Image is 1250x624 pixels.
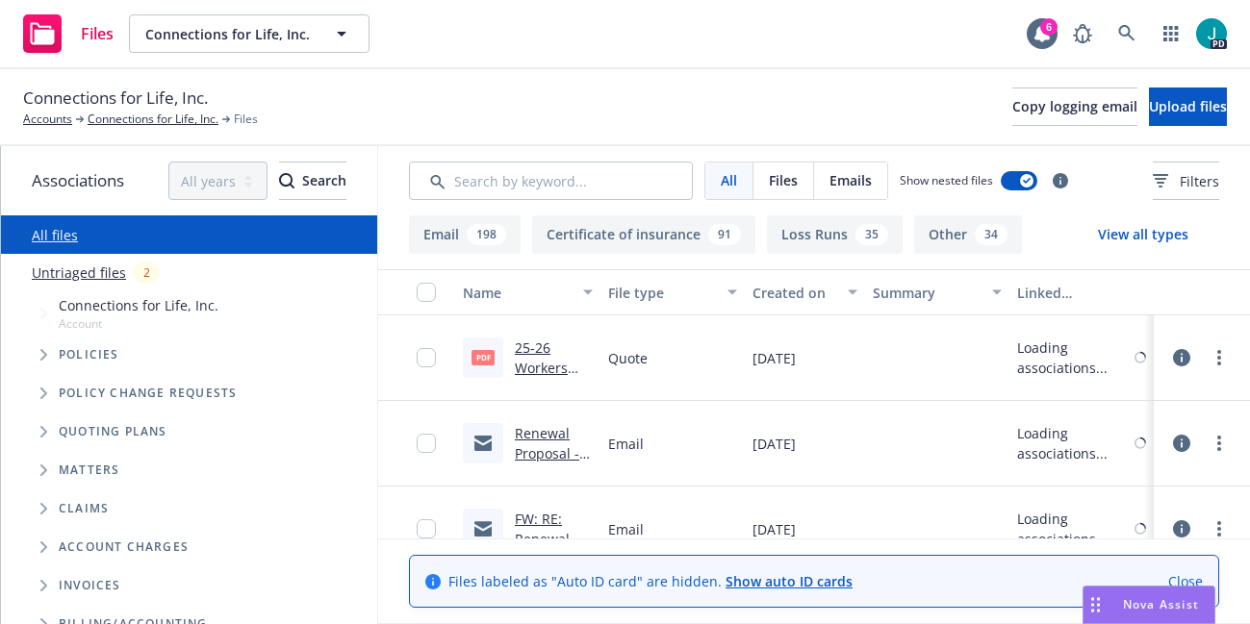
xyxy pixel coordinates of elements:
[59,464,119,476] span: Matters
[865,269,1009,315] button: Summary
[855,224,888,245] div: 35
[32,226,78,244] a: All files
[1208,517,1231,540] a: more
[515,338,592,437] a: 25-26 Workers Compensation Quote.pdf
[900,172,993,188] span: Show nested files
[417,434,436,453] input: Toggle Row Selected
[1168,571,1203,591] a: Close
[1017,283,1146,303] div: Linked associations
[769,170,798,190] span: Files
[753,348,796,368] span: [DATE]
[472,350,495,364] span: pdf
[1009,269,1154,315] button: Linked associations
[234,111,258,128] span: Files
[753,519,796,539] span: [DATE]
[975,224,1008,245] div: 34
[1017,337,1131,378] div: Loading associations...
[59,541,189,553] span: Account charges
[1152,14,1190,53] a: Switch app
[15,7,121,61] a: Files
[417,283,436,302] input: Select all
[88,111,218,128] a: Connections for Life, Inc.
[745,269,865,315] button: Created on
[873,283,981,303] div: Summary
[279,173,294,188] svg: Search
[1012,97,1137,115] span: Copy logging email
[59,349,119,361] span: Policies
[515,424,588,563] a: Renewal Proposal - Connections For Life Inc. 10/01 - COWC669361
[608,519,644,539] span: Email
[59,580,121,591] span: Invoices
[1063,14,1102,53] a: Report a Bug
[721,170,737,190] span: All
[1017,509,1131,549] div: Loading associations...
[1083,586,1215,624] button: Nova Assist
[455,269,600,315] button: Name
[417,519,436,538] input: Toggle Row Selected
[532,215,755,254] button: Certificate of insurance
[1180,171,1219,191] span: Filters
[279,162,346,199] div: Search
[23,111,72,128] a: Accounts
[1067,215,1219,254] button: View all types
[467,224,506,245] div: 198
[145,24,312,44] span: Connections for Life, Inc.
[59,503,109,514] span: Claims
[59,315,218,332] span: Account
[1108,14,1146,53] a: Search
[1208,432,1231,455] a: more
[32,168,124,193] span: Associations
[753,434,796,454] span: [DATE]
[279,162,346,200] button: SearchSearch
[726,572,853,590] a: Show auto ID cards
[1149,87,1227,126] button: Upload files
[32,262,126,283] a: Untriaged files
[1040,18,1058,36] div: 6
[448,571,853,591] span: Files labeled as "Auto ID card" are hidden.
[1017,423,1131,463] div: Loading associations...
[409,162,693,200] input: Search by keyword...
[708,224,741,245] div: 91
[1208,346,1231,369] a: more
[608,434,644,454] span: Email
[1,291,377,605] div: Tree Example
[600,269,745,315] button: File type
[129,14,370,53] button: Connections for Life, Inc.
[1084,587,1108,623] div: Drag to move
[829,170,872,190] span: Emails
[753,283,836,303] div: Created on
[1012,87,1137,126] button: Copy logging email
[914,215,1022,254] button: Other
[23,86,208,111] span: Connections for Life, Inc.
[1149,97,1227,115] span: Upload files
[463,283,572,303] div: Name
[608,283,716,303] div: File type
[59,426,167,437] span: Quoting plans
[608,348,648,368] span: Quote
[1153,171,1219,191] span: Filters
[59,295,218,315] span: Connections for Life, Inc.
[81,26,114,41] span: Files
[59,387,237,399] span: Policy change requests
[134,262,160,284] div: 2
[409,215,521,254] button: Email
[767,215,903,254] button: Loss Runs
[1196,18,1227,49] img: photo
[1123,596,1199,612] span: Nova Assist
[1153,162,1219,200] button: Filters
[417,348,436,367] input: Toggle Row Selected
